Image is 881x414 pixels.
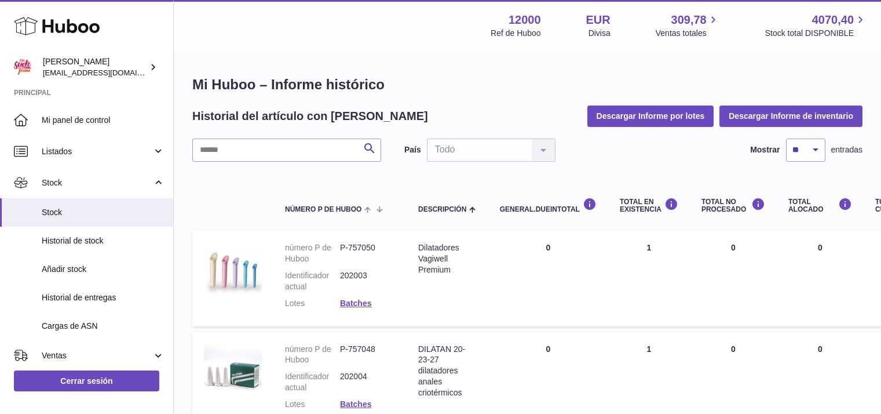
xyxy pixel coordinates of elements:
div: DILATAN 20-23-27 dilatadores anales criotérmicos [418,344,477,398]
span: Añadir stock [42,264,164,275]
h2: Historial del artículo con [PERSON_NAME] [192,108,428,124]
h1: Mi Huboo – Informe histórico [192,75,862,94]
a: 309,78 Ventas totales [656,12,720,39]
span: Ventas totales [656,28,720,39]
dt: número P de Huboo [285,242,340,264]
a: Cerrar sesión [14,371,159,391]
a: Batches [340,299,371,308]
span: Listados [42,146,152,157]
span: Descripción [418,206,466,213]
img: product image [204,242,262,300]
div: [PERSON_NAME] [43,56,147,78]
td: 0 [777,231,864,326]
label: País [404,144,421,155]
td: 1 [608,231,690,326]
td: 0 [690,231,777,326]
span: Stock total DISPONIBLE [765,28,867,39]
dt: Identificador actual [285,270,340,292]
div: Dilatadores Vagiwell Premium [418,242,477,275]
div: Total NO PROCESADO [701,198,765,213]
dt: Lotes [285,298,340,309]
div: general.dueInTotal [500,198,597,213]
img: product image [204,344,262,402]
dd: P-757048 [340,344,395,366]
strong: EUR [586,12,611,28]
dd: 202003 [340,270,395,292]
td: 0 [488,231,608,326]
dt: Identificador actual [285,371,340,393]
span: Mi panel de control [42,115,164,126]
span: [EMAIL_ADDRESS][DOMAIN_NAME] [43,68,170,77]
strong: 12000 [509,12,541,28]
span: 4070,40 [812,12,854,28]
span: entradas [831,144,862,155]
div: Total ALOCADO [788,198,852,213]
a: Batches [340,400,371,409]
button: Descargar Informe por lotes [587,106,714,126]
span: 309,78 [671,12,707,28]
div: Total en EXISTENCIA [620,198,678,213]
span: número P de Huboo [285,206,361,213]
button: Descargar Informe de inventario [719,106,862,126]
dd: P-757050 [340,242,395,264]
div: Divisa [588,28,611,39]
dt: número P de Huboo [285,344,340,366]
a: 4070,40 Stock total DISPONIBLE [765,12,867,39]
span: Stock [42,207,164,218]
label: Mostrar [750,144,780,155]
div: Ref de Huboo [491,28,540,39]
img: mar@ensuelofirme.com [14,59,31,76]
span: Stock [42,177,152,188]
span: Cargas de ASN [42,321,164,332]
span: Historial de entregas [42,292,164,303]
span: Historial de stock [42,235,164,246]
span: Ventas [42,350,152,361]
dd: 202004 [340,371,395,393]
dt: Lotes [285,399,340,410]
